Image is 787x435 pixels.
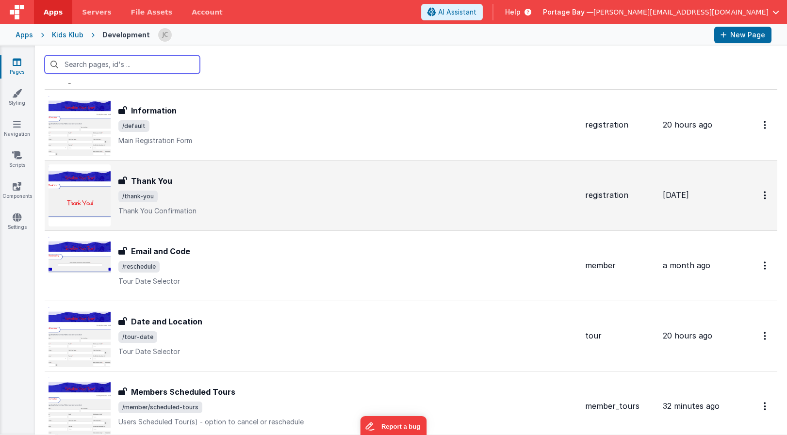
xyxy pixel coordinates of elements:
[82,7,111,17] span: Servers
[118,136,577,145] p: Main Registration Form
[131,245,190,257] h3: Email and Code
[663,190,689,200] span: [DATE]
[131,175,172,187] h3: Thank You
[131,386,235,398] h3: Members Scheduled Tours
[758,326,773,346] button: Options
[505,7,521,17] span: Help
[118,402,202,413] span: /member/scheduled-tours
[52,30,83,40] div: Kids Klub
[543,7,779,17] button: Portage Bay — [PERSON_NAME][EMAIL_ADDRESS][DOMAIN_NAME]
[44,7,63,17] span: Apps
[585,260,655,271] div: member
[131,7,173,17] span: File Assets
[758,185,773,205] button: Options
[45,55,200,74] input: Search pages, id's ...
[118,206,577,216] p: Thank You Confirmation
[102,30,150,40] div: Development
[543,7,593,17] span: Portage Bay —
[585,330,655,341] div: tour
[663,331,712,340] span: 20 hours ago
[758,115,773,135] button: Options
[585,119,655,130] div: registration
[118,276,577,286] p: Tour Date Selector
[118,261,160,273] span: /reschedule
[16,30,33,40] div: Apps
[118,191,158,202] span: /thank-you
[158,28,172,42] img: 5d1ca2343d4fbe88511ed98663e9c5d3
[758,256,773,275] button: Options
[758,396,773,416] button: Options
[118,347,577,356] p: Tour Date Selector
[118,120,149,132] span: /default
[118,417,577,427] p: Users Scheduled Tour(s) - option to cancel or reschedule
[131,105,177,116] h3: Information
[663,401,720,411] span: 32 minutes ago
[421,4,483,20] button: AI Assistant
[585,190,655,201] div: registration
[118,331,157,343] span: /tour-date
[438,7,476,17] span: AI Assistant
[131,316,202,327] h3: Date and Location
[663,260,710,270] span: a month ago
[585,401,655,412] div: member_tours
[714,27,771,43] button: New Page
[593,7,769,17] span: [PERSON_NAME][EMAIL_ADDRESS][DOMAIN_NAME]
[663,120,712,129] span: 20 hours ago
